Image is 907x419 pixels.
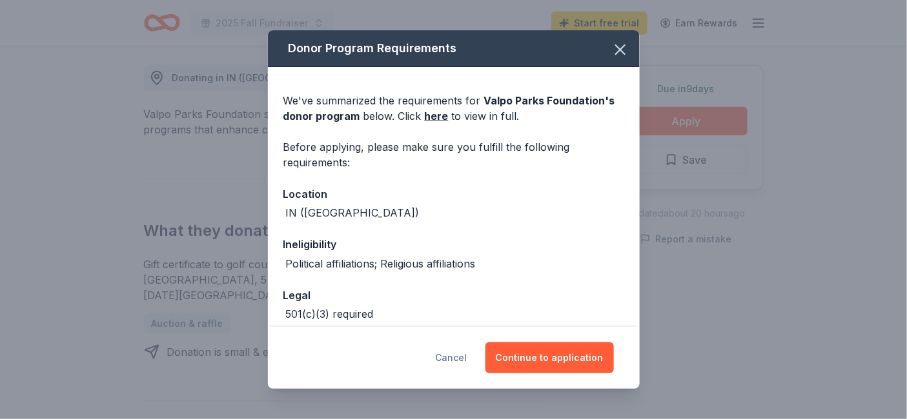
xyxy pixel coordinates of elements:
div: IN ([GEOGRAPHIC_DATA]) [286,205,420,220]
div: 501(c)(3) required [286,306,374,322]
div: Before applying, please make sure you fulfill the following requirements: [283,139,624,170]
a: here [425,108,449,124]
div: Ineligibility [283,236,624,253]
div: Donor Program Requirements [268,30,640,67]
button: Continue to application [485,342,614,373]
div: We've summarized the requirements for below. Click to view in full. [283,93,624,124]
div: Location [283,186,624,202]
button: Cancel [436,342,467,373]
div: Political affiliations; Religious affiliations [286,256,476,271]
div: Legal [283,287,624,304]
